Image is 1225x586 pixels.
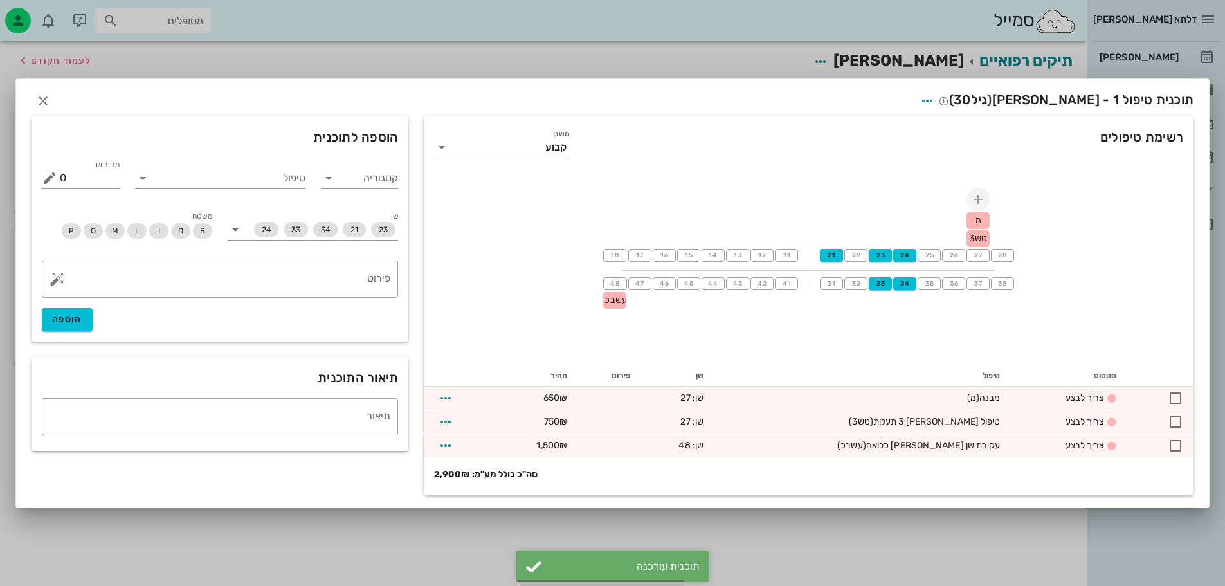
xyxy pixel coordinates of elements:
[651,391,703,405] div: שן: 27
[603,277,626,290] button: 48
[969,233,986,244] span: טש3
[677,277,700,290] button: 45
[750,277,774,290] button: 42
[653,277,676,290] button: 46
[262,222,271,237] span: 24
[781,252,792,259] span: 11
[95,160,120,170] label: מחיר ₪
[775,277,798,290] button: 41
[577,366,640,387] th: פירוט
[708,280,719,288] span: 44
[702,277,725,290] button: 44
[997,252,1008,259] span: 28
[635,252,645,259] span: 17
[918,277,941,290] button: 35
[732,280,743,288] span: 43
[178,223,183,239] span: D
[724,391,1001,405] div: מבנה
[1066,392,1104,403] span: צריך לבצע
[684,280,694,288] span: 45
[942,277,965,290] button: 36
[424,116,1193,173] div: רשימת טיפולים
[640,366,714,387] th: שן
[42,308,93,331] button: הוספה
[939,92,1193,107] span: תוכנית טיפול 1 - [PERSON_NAME]
[379,222,388,237] span: 23
[603,292,626,309] div: עשבכ
[603,249,626,262] button: 18
[549,560,700,572] div: תוכנית עודכנה
[708,252,718,259] span: 14
[1066,416,1104,427] span: צריך לבצע
[849,416,873,427] span: (טש3)
[851,252,861,259] span: 22
[604,295,626,306] span: עשבכ
[544,416,567,427] span: 750₪
[391,212,398,221] label: שן
[826,280,837,288] span: 31
[726,249,749,262] button: 13
[545,142,567,153] div: קבוע
[875,252,886,259] span: 23
[610,280,621,288] span: 48
[714,366,1011,387] th: טיפול
[948,280,959,288] span: 36
[702,249,725,262] button: 14
[918,249,941,262] button: 25
[757,252,767,259] span: 12
[52,314,82,325] span: הוספה
[893,277,916,290] button: 34
[869,249,892,262] button: 23
[954,92,971,107] span: 30
[837,440,866,451] span: (עשבכ)
[757,280,767,288] span: 42
[966,230,990,247] div: טש3
[659,252,669,259] span: 16
[924,252,934,259] span: 25
[192,212,212,221] span: משטח
[966,249,990,262] button: 27
[32,357,408,398] div: תיאור התוכנית
[495,366,577,387] th: מחיר
[434,137,569,158] div: משנןקבוע
[991,277,1014,290] button: 38
[844,249,867,262] button: 22
[350,222,358,237] span: 21
[536,440,567,451] span: 1,500₪
[844,277,867,290] button: 32
[610,252,620,259] span: 18
[942,249,965,262] button: 26
[677,249,700,262] button: 15
[967,392,979,403] span: (מ)
[1011,366,1127,387] th: סטטוס
[684,252,694,259] span: 15
[91,223,96,239] span: O
[869,277,892,290] button: 33
[781,280,792,288] span: 41
[628,249,651,262] button: 17
[653,249,676,262] button: 16
[554,129,570,139] label: משנן
[775,249,798,262] button: 11
[924,280,934,288] span: 35
[899,252,911,259] span: 24
[732,252,743,259] span: 13
[991,249,1014,262] button: 28
[973,280,983,288] span: 37
[543,392,567,403] span: 650₪
[659,280,669,288] span: 46
[434,468,538,482] strong: סה"כ כולל מע"מ: 2,900₪
[200,223,205,239] span: B
[966,277,990,290] button: 37
[32,116,408,158] div: הוספה לתוכנית
[997,280,1008,288] span: 38
[724,415,1001,428] div: טיפול [PERSON_NAME] 3 תעלות
[966,212,990,229] div: מ
[820,277,843,290] button: 31
[651,415,703,428] div: שן: 27
[135,223,140,239] span: L
[158,223,160,239] span: I
[893,249,916,262] button: 24
[291,222,300,237] span: 33
[628,277,651,290] button: 47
